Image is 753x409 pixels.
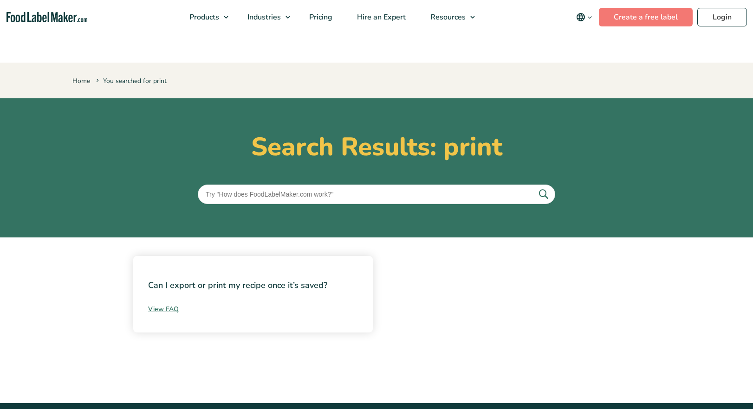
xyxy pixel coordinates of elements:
[94,77,167,85] span: You searched for print
[245,12,282,22] span: Industries
[187,12,220,22] span: Products
[72,132,681,162] h1: Search Results: print
[198,185,555,204] input: Try "How does FoodLabelMaker.com work?"
[354,12,407,22] span: Hire an Expert
[428,12,467,22] span: Resources
[72,77,90,85] a: Home
[306,12,333,22] span: Pricing
[148,304,358,314] a: View FAQ
[148,280,327,291] a: Can I export or print my recipe once it’s saved?
[697,8,747,26] a: Login
[599,8,693,26] a: Create a free label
